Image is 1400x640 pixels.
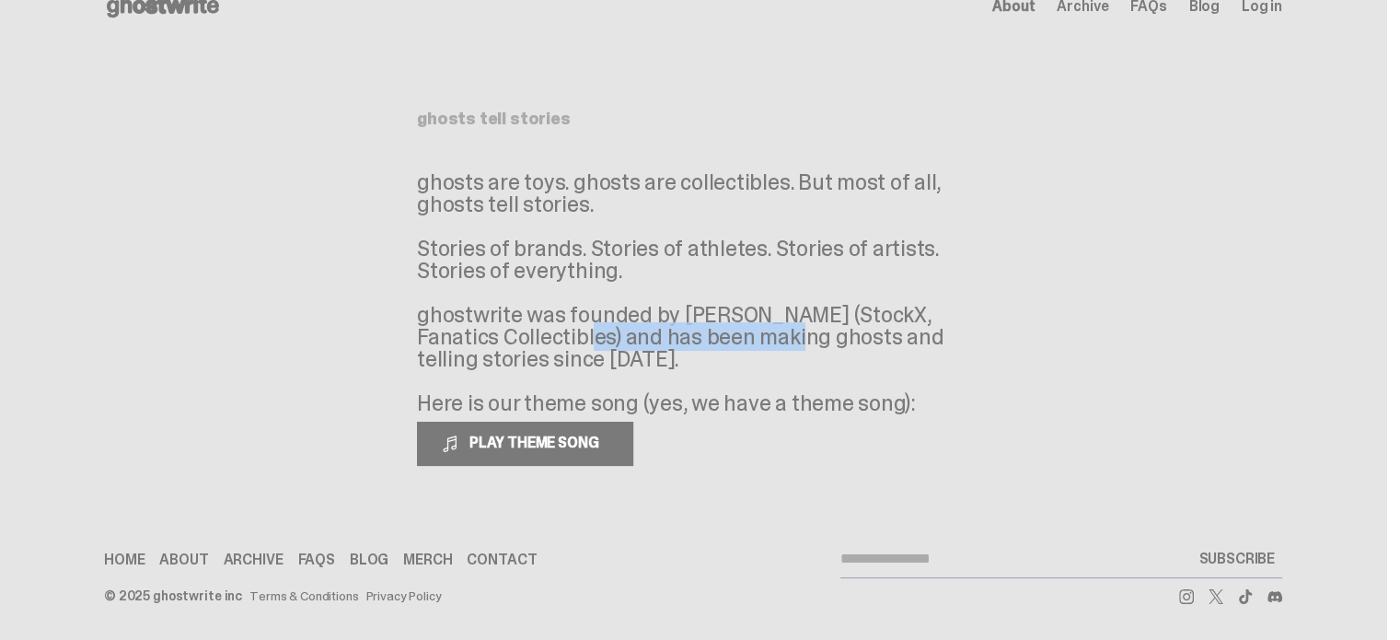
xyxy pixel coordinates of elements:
a: Home [104,553,145,567]
a: Blog [350,553,388,567]
a: Archive [224,553,283,567]
span: PLAY THEME SONG [462,433,610,452]
a: Merch [403,553,452,567]
p: ghosts are toys. ghosts are collectibles. But most of all, ghosts tell stories. Stories of brands... [417,171,969,414]
button: SUBSCRIBE [1191,541,1282,577]
a: Privacy Policy [366,589,442,602]
button: PLAY THEME SONG [417,422,633,466]
a: Contact [467,553,537,567]
div: © 2025 ghostwrite inc [104,589,242,602]
a: Terms & Conditions [249,589,358,602]
a: About [159,553,208,567]
a: FAQs [297,553,334,567]
h1: ghosts tell stories [417,111,969,127]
